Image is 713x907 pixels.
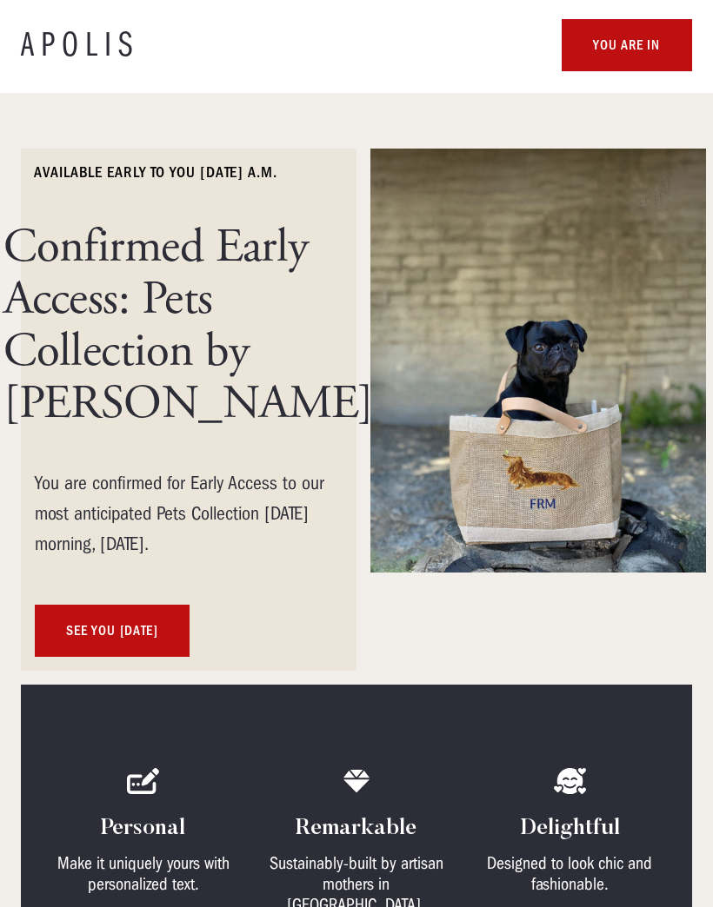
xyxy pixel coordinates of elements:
div: Designed to look chic and fashionable. [469,853,671,895]
h6: available early to you [DATE] a.m. [35,162,277,183]
h4: Delightful [520,815,620,843]
a: see you [DATE] [35,605,190,657]
h4: Remarkable [296,815,416,843]
h4: Personal [101,815,185,843]
h1: Confirmed Early Access: Pets Collection by [PERSON_NAME] [3,222,374,430]
div: You are confirmed for Early Access to our most anticipated Pets Collection [DATE] morning, [DATE]. [35,468,343,559]
div: Make it uniquely yours with personalized text. [42,853,244,895]
a: APOLIS [21,28,139,63]
img: A market bag hanging on a chair at an event [370,149,706,573]
a: YOU ARE IN [562,19,692,71]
